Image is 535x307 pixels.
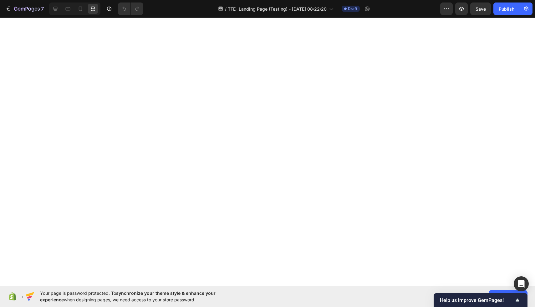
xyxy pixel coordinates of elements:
[489,290,527,303] button: Allow access
[440,297,514,303] span: Help us improve GemPages!
[40,290,216,302] span: synchronize your theme style & enhance your experience
[476,6,486,12] span: Save
[440,296,521,304] button: Show survey - Help us improve GemPages!
[225,6,227,12] span: /
[118,3,143,15] div: Undo/Redo
[493,3,520,15] button: Publish
[348,6,357,12] span: Draft
[499,6,514,12] div: Publish
[470,3,491,15] button: Save
[228,6,327,12] span: TFE- Landing Page (Testing) - [DATE] 08:22:20
[40,290,240,303] span: Your page is password protected. To when designing pages, we need access to your store password.
[514,276,529,291] div: Open Intercom Messenger
[41,5,44,13] p: 7
[3,3,47,15] button: 7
